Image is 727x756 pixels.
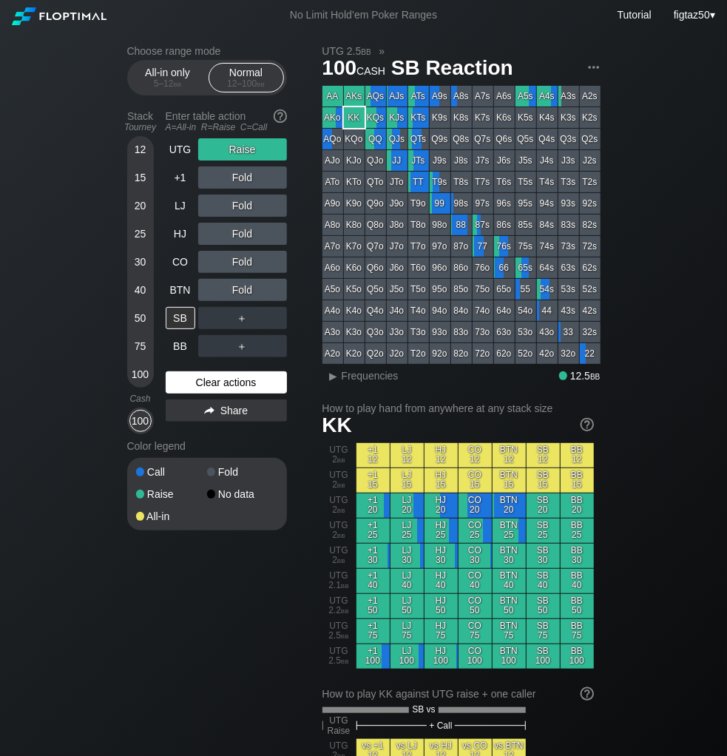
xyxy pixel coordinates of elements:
div: J5o [387,279,408,300]
div: HJ 30 [425,544,458,568]
div: 33 [558,322,579,342]
div: 30 [129,251,152,273]
div: Q7o [365,236,386,257]
div: QQ [365,129,386,149]
div: Fold [198,279,287,301]
div: 12 [129,138,152,161]
span: 100 [320,57,388,81]
div: Color legend [127,434,287,458]
div: J3s [558,150,579,171]
div: 74s [537,236,558,257]
div: J7o [387,236,408,257]
div: AQo [322,129,343,149]
div: 65o [494,279,515,300]
div: 15 [129,166,152,189]
img: Floptimal logo [12,7,106,25]
div: K7s [473,107,493,128]
div: T2s [580,172,601,192]
div: +1 40 [356,569,390,593]
div: Q5s [515,129,536,149]
span: cash [356,61,385,78]
div: A=All-in R=Raise C=Call [166,122,287,132]
a: Tutorial [618,9,652,21]
div: SB 15 [527,468,560,493]
div: 66 [494,257,515,278]
div: QJs [387,129,408,149]
div: Raise [136,489,207,499]
div: Fold [198,251,287,273]
span: bb [337,555,345,565]
div: 93s [558,193,579,214]
div: K5s [515,107,536,128]
div: 94o [430,300,450,321]
div: Q3s [558,129,579,149]
img: help.32db89a4.svg [272,108,288,124]
img: ellipsis.fd386fe8.svg [586,59,602,75]
div: K3o [344,322,365,342]
div: J9s [430,150,450,171]
div: A3s [558,86,579,107]
div: J8o [387,215,408,235]
div: K2o [344,343,365,364]
div: 42o [537,343,558,364]
div: QJo [365,150,386,171]
div: CO 20 [459,493,492,518]
div: K6o [344,257,365,278]
div: BB 25 [561,519,594,543]
div: 93o [430,322,450,342]
div: 72s [580,236,601,257]
div: QTs [408,129,429,149]
div: A4s [537,86,558,107]
div: Q4s [537,129,558,149]
div: BTN 20 [493,493,526,518]
h2: How to play hand from anywhere at any stack size [322,402,594,414]
div: 53s [558,279,579,300]
span: bb [174,78,182,89]
span: KK [322,414,352,436]
div: 98s [451,193,472,214]
div: BB 40 [561,569,594,593]
div: T9o [408,193,429,214]
div: K7o [344,236,365,257]
div: 72o [473,343,493,364]
div: T6s [494,172,515,192]
div: 54o [515,300,536,321]
div: 86o [451,257,472,278]
div: +1 15 [356,468,390,493]
div: T3s [558,172,579,192]
div: AA [322,86,343,107]
img: help.32db89a4.svg [579,686,595,702]
div: KK [344,107,365,128]
div: QTo [365,172,386,192]
div: J3o [387,322,408,342]
div: Share [166,399,287,422]
div: BTN 12 [493,443,526,468]
div: Fold [207,467,278,477]
div: ▾ [670,7,717,23]
div: 88 [451,215,472,235]
div: All-in only [134,64,202,92]
div: BB 30 [561,544,594,568]
div: LJ [166,195,195,217]
div: 74o [473,300,493,321]
div: K6s [494,107,515,128]
div: Clear actions [166,371,287,394]
div: BB 15 [561,468,594,493]
div: A5o [322,279,343,300]
div: 43s [558,300,579,321]
div: 32s [580,322,601,342]
div: HJ [166,223,195,245]
div: 94s [537,193,558,214]
div: A2s [580,86,601,107]
div: AJo [322,150,343,171]
div: KJs [387,107,408,128]
div: 76s [494,236,515,257]
div: CO 50 [459,594,492,618]
div: BB [166,335,195,357]
div: AKs [344,86,365,107]
div: LJ 15 [390,468,424,493]
div: KQo [344,129,365,149]
div: 75 [129,335,152,357]
div: 55 [515,279,536,300]
div: LJ 20 [390,493,424,518]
